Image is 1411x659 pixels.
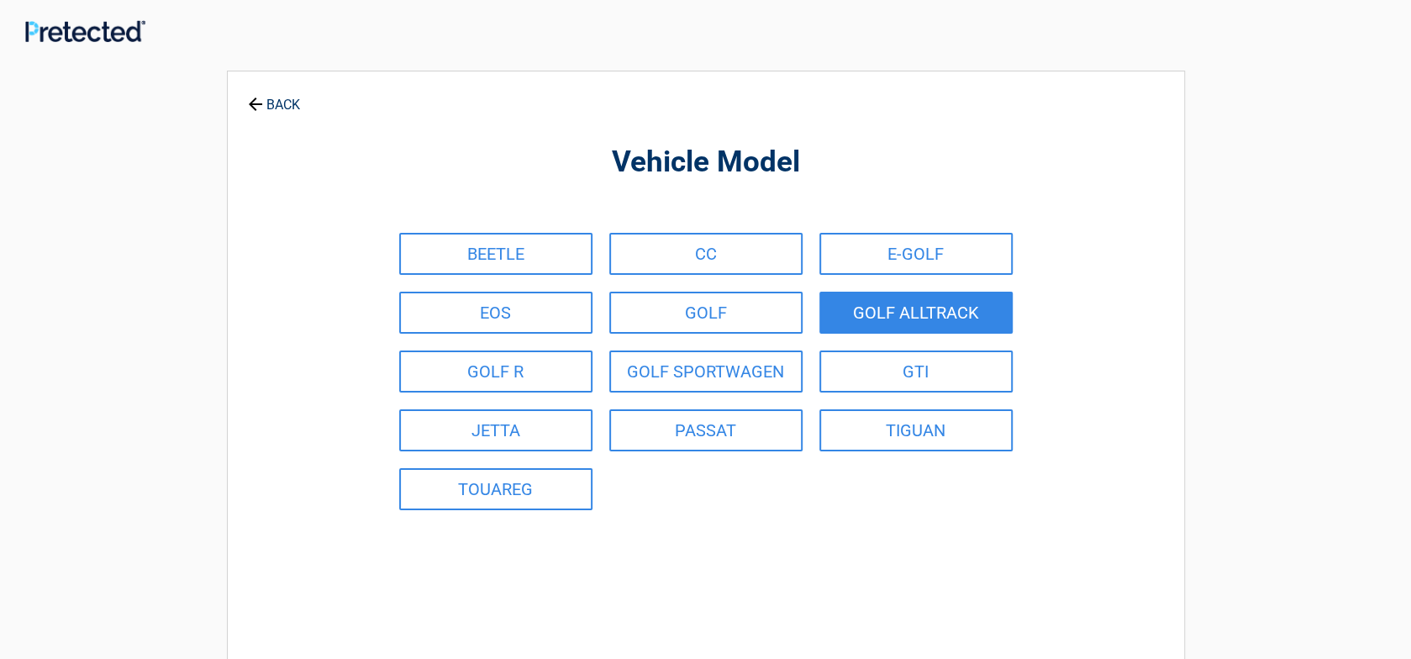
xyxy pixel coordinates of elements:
[819,351,1013,393] a: GTI
[399,409,592,451] a: JETTA
[609,409,803,451] a: PASSAT
[399,468,592,510] a: TOUAREG
[399,292,592,334] a: EOS
[609,292,803,334] a: GOLF
[245,82,303,112] a: BACK
[320,143,1092,182] h2: Vehicle Model
[399,233,592,275] a: BEETLE
[25,20,145,42] img: Main Logo
[609,233,803,275] a: CC
[399,351,592,393] a: GOLF R
[609,351,803,393] a: GOLF SPORTWAGEN
[819,292,1013,334] a: GOLF ALLTRACK
[819,233,1013,275] a: E-GOLF
[819,409,1013,451] a: TIGUAN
